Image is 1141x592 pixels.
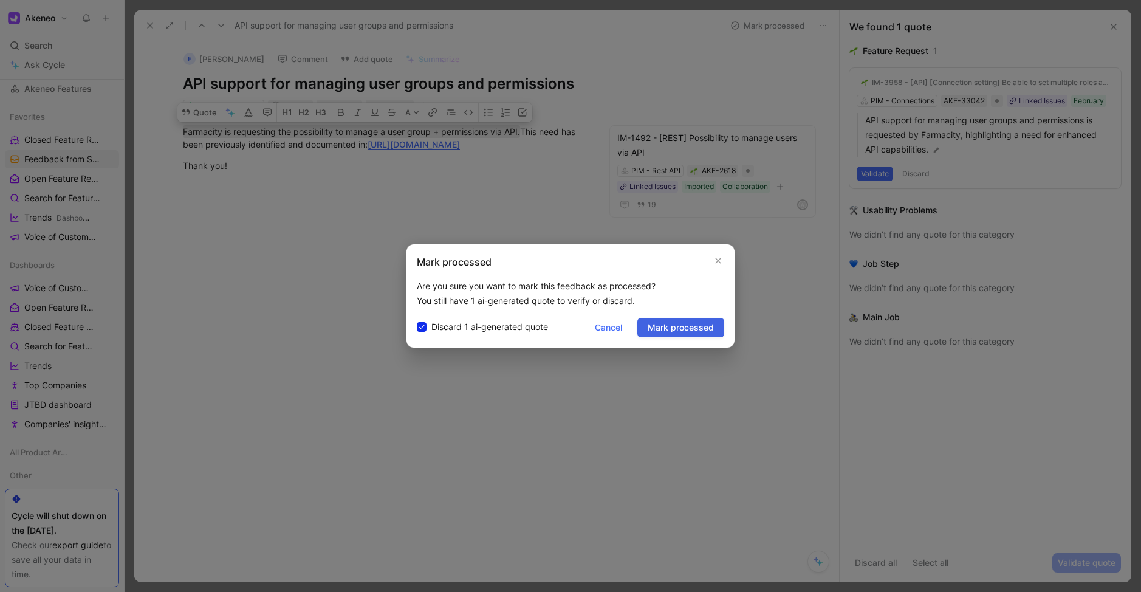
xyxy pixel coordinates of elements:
p: You still have 1 ai-generated quote to verify or discard. [417,294,724,308]
p: Are you sure you want to mark this feedback as processed? [417,279,724,294]
span: Mark processed [648,320,714,335]
h2: Mark processed [417,255,492,269]
span: Discard 1 ai-generated quote [431,320,548,334]
button: Cancel [584,318,632,337]
button: Mark processed [637,318,724,337]
span: Cancel [595,320,622,335]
